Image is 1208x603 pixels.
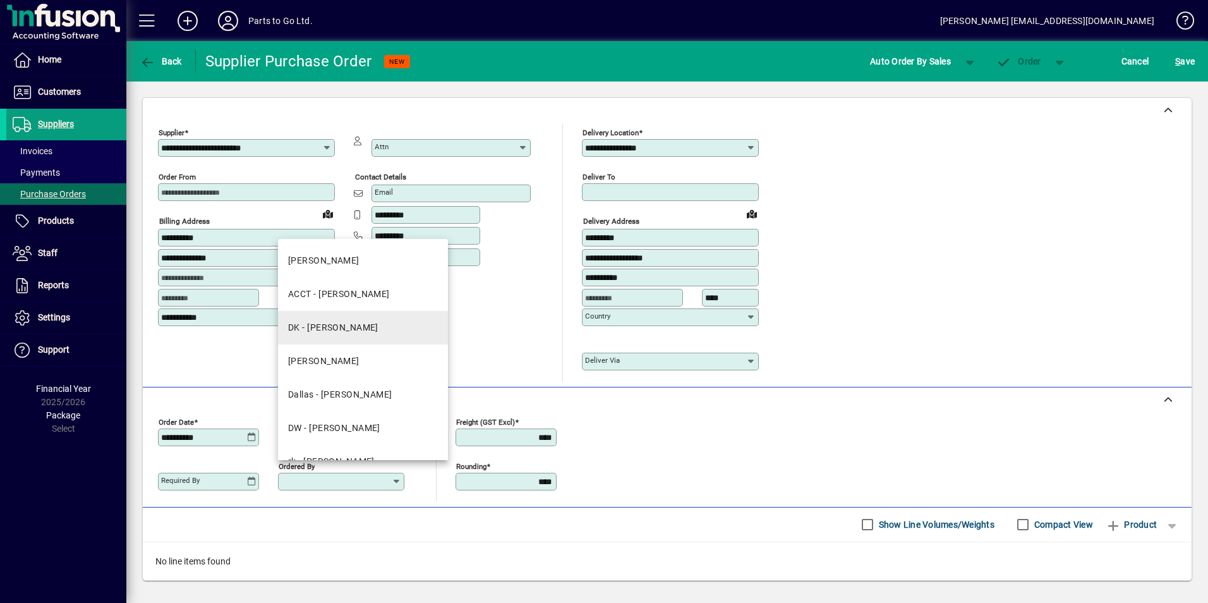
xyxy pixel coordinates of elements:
[583,128,639,137] mat-label: Delivery Location
[278,277,448,311] mat-option: ACCT - David Wynne
[1032,518,1093,531] label: Compact View
[456,461,486,470] mat-label: Rounding
[136,50,185,73] button: Back
[6,238,126,269] a: Staff
[6,183,126,205] a: Purchase Orders
[38,87,81,97] span: Customers
[161,476,200,485] mat-label: Required by
[38,280,69,290] span: Reports
[13,167,60,178] span: Payments
[159,417,194,426] mat-label: Order date
[585,356,620,365] mat-label: Deliver via
[6,334,126,366] a: Support
[278,344,448,378] mat-option: LD - Laurie Dawes
[940,11,1154,31] div: [PERSON_NAME] [EMAIL_ADDRESS][DOMAIN_NAME]
[1167,3,1192,44] a: Knowledge Base
[278,411,448,445] mat-option: DW - Dave Wheatley
[126,50,196,73] app-page-header-button: Back
[318,204,338,224] a: View on map
[205,51,372,71] div: Supplier Purchase Order
[159,173,196,181] mat-label: Order from
[288,422,380,435] div: DW - [PERSON_NAME]
[46,410,80,420] span: Package
[6,162,126,183] a: Payments
[456,417,515,426] mat-label: Freight (GST excl)
[1106,515,1157,535] span: Product
[6,270,126,301] a: Reports
[6,44,126,76] a: Home
[1099,513,1163,536] button: Product
[278,311,448,344] mat-option: DK - Dharmendra Kumar
[36,384,91,394] span: Financial Year
[6,76,126,108] a: Customers
[375,188,393,197] mat-label: Email
[288,388,392,401] div: Dallas - [PERSON_NAME]
[167,9,208,32] button: Add
[996,56,1041,66] span: Order
[1175,56,1180,66] span: S
[13,146,52,156] span: Invoices
[288,455,375,468] div: rk - [PERSON_NAME]
[288,254,359,267] div: [PERSON_NAME]
[278,445,448,478] mat-option: rk - Rajat Kapoor
[1121,51,1149,71] span: Cancel
[6,140,126,162] a: Invoices
[288,288,390,301] div: ACCT - [PERSON_NAME]
[38,216,74,226] span: Products
[876,518,994,531] label: Show Line Volumes/Weights
[990,50,1048,73] button: Order
[864,50,957,73] button: Auto Order By Sales
[13,189,86,199] span: Purchase Orders
[38,344,69,355] span: Support
[1118,50,1152,73] button: Cancel
[1172,50,1198,73] button: Save
[288,355,359,368] div: [PERSON_NAME]
[38,248,57,258] span: Staff
[288,321,378,334] div: DK - [PERSON_NAME]
[1175,51,1195,71] span: ave
[248,11,313,31] div: Parts to Go Ltd.
[583,173,615,181] mat-label: Deliver To
[278,244,448,277] mat-option: DAVE - Dave Keogan
[38,119,74,129] span: Suppliers
[279,461,315,470] mat-label: Ordered by
[6,302,126,334] a: Settings
[208,9,248,32] button: Profile
[38,312,70,322] span: Settings
[585,312,610,320] mat-label: Country
[159,128,184,137] mat-label: Supplier
[389,58,405,66] span: NEW
[870,51,951,71] span: Auto Order By Sales
[143,542,1192,581] div: No line items found
[278,378,448,411] mat-option: Dallas - Dallas Iosefo
[140,56,182,66] span: Back
[38,54,61,64] span: Home
[375,142,389,151] mat-label: Attn
[6,205,126,237] a: Products
[742,204,762,224] a: View on map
